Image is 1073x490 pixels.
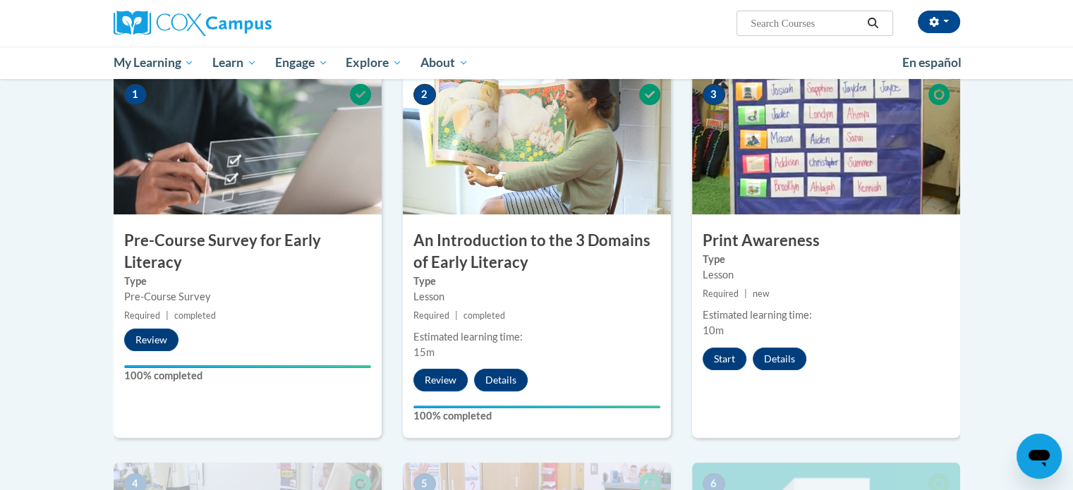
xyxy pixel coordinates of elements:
[474,369,528,391] button: Details
[413,329,660,345] div: Estimated learning time:
[92,47,981,79] div: Main menu
[203,47,266,79] a: Learn
[703,307,950,323] div: Estimated learning time:
[413,405,660,408] div: Your progress
[744,288,747,299] span: |
[918,11,960,33] button: Account Settings
[124,329,178,351] button: Review
[703,84,725,105] span: 3
[455,310,458,321] span: |
[104,47,204,79] a: My Learning
[413,369,468,391] button: Review
[113,54,194,71] span: My Learning
[114,11,272,36] img: Cox Campus
[463,310,505,321] span: completed
[862,15,883,32] button: Search
[692,73,960,214] img: Course Image
[124,289,371,305] div: Pre-Course Survey
[749,15,862,32] input: Search Courses
[124,84,147,105] span: 1
[703,324,724,336] span: 10m
[403,230,671,274] h3: An Introduction to the 3 Domains of Early Literacy
[703,288,739,299] span: Required
[124,368,371,384] label: 100% completed
[893,48,971,78] a: En español
[266,47,337,79] a: Engage
[413,346,435,358] span: 15m
[420,54,468,71] span: About
[114,230,382,274] h3: Pre-Course Survey for Early Literacy
[166,310,169,321] span: |
[1017,434,1062,479] iframe: Button to launch messaging window
[275,54,328,71] span: Engage
[337,47,411,79] a: Explore
[753,288,770,299] span: new
[703,267,950,283] div: Lesson
[413,289,660,305] div: Lesson
[703,348,746,370] button: Start
[413,408,660,424] label: 100% completed
[403,73,671,214] img: Course Image
[692,230,960,252] h3: Print Awareness
[703,252,950,267] label: Type
[124,310,160,321] span: Required
[114,73,382,214] img: Course Image
[413,274,660,289] label: Type
[174,310,216,321] span: completed
[411,47,478,79] a: About
[212,54,257,71] span: Learn
[902,55,962,70] span: En español
[753,348,806,370] button: Details
[413,310,449,321] span: Required
[346,54,402,71] span: Explore
[124,274,371,289] label: Type
[124,365,371,368] div: Your progress
[413,84,436,105] span: 2
[114,11,382,36] a: Cox Campus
